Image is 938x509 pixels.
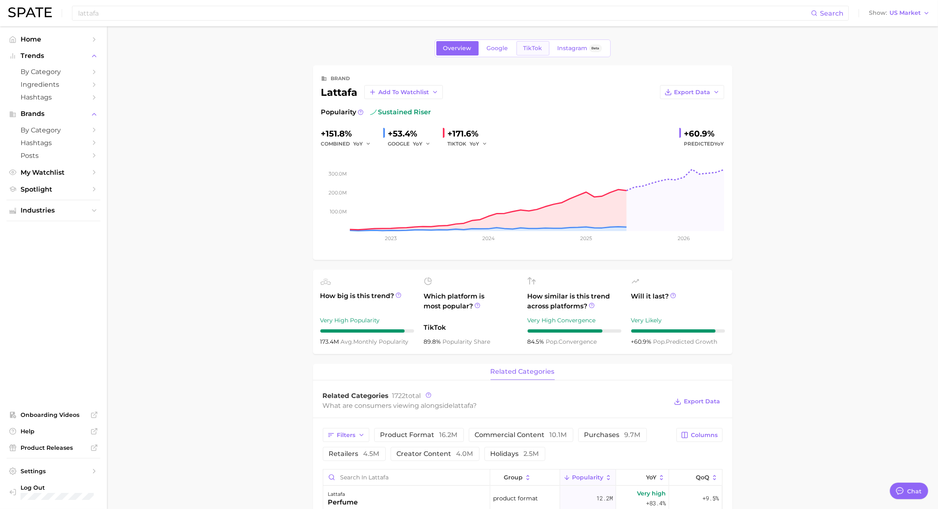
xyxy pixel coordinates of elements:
div: GOOGLE [388,139,436,149]
span: Which platform is most popular? [424,292,518,319]
button: YoY [470,139,488,149]
a: Hashtags [7,137,100,149]
span: 10.1m [550,431,567,439]
span: My Watchlist [21,169,86,176]
span: Add to Watchlist [379,89,429,96]
div: 9 / 10 [631,329,725,333]
a: Product Releases [7,442,100,454]
span: total [392,392,421,400]
span: retailers [329,451,380,457]
div: lattafa [321,85,443,99]
div: TIKTOK [448,139,493,149]
button: Trends [7,50,100,62]
button: ShowUS Market [867,8,932,19]
span: YoY [470,140,479,147]
div: Very High Popularity [320,315,414,325]
span: Overview [443,45,472,52]
input: Search here for a brand, industry, or ingredient [77,6,811,20]
span: Settings [21,467,86,475]
img: SPATE [8,7,52,17]
span: Industries [21,207,86,214]
button: Popularity [560,470,616,486]
a: InstagramBeta [551,41,609,56]
span: Product Releases [21,444,86,451]
span: Export Data [674,89,711,96]
a: Log out. Currently logged in with e-mail jdurbin@soldejaneiro.com. [7,481,100,502]
div: combined [321,139,377,149]
span: 89.8% [424,338,443,345]
button: Industries [7,204,100,217]
span: US Market [889,11,921,15]
abbr: average [341,338,354,345]
span: QoQ [696,474,709,481]
span: Posts [21,152,86,160]
a: TikTok [516,41,549,56]
span: YoY [354,140,363,147]
span: Export Data [684,398,720,405]
span: Related Categories [323,392,389,400]
button: YoY [413,139,431,149]
span: convergence [546,338,597,345]
span: commercial content [475,432,567,438]
span: group [504,474,523,481]
span: TikTok [523,45,542,52]
span: Show [869,11,887,15]
span: predicted growth [653,338,718,345]
div: +171.6% [448,127,493,140]
span: sustained riser [370,107,431,117]
span: Filters [337,432,356,439]
span: 173.4m [320,338,341,345]
span: How big is this trend? [320,291,414,311]
a: Overview [436,41,479,56]
div: 8 / 10 [528,329,621,333]
button: Export Data [660,85,724,99]
a: by Category [7,65,100,78]
button: group [490,470,560,486]
a: My Watchlist [7,166,100,179]
span: by Category [21,126,86,134]
div: lattafa [328,489,358,499]
span: product format [380,432,458,438]
span: +60.9% [631,338,653,345]
span: Trends [21,52,86,60]
div: brand [331,74,350,83]
a: Onboarding Videos [7,409,100,421]
span: Google [487,45,508,52]
button: QoQ [669,470,722,486]
abbr: popularity index [653,338,666,345]
button: Export Data [672,396,722,407]
div: +60.9% [684,127,724,140]
span: Help [21,428,86,435]
span: Instagram [558,45,588,52]
div: Very High Convergence [528,315,621,325]
span: YoY [413,140,423,147]
span: Home [21,35,86,43]
span: Onboarding Videos [21,411,86,419]
a: Google [480,41,515,56]
span: purchases [584,432,641,438]
input: Search in lattafa [323,470,490,485]
span: 2.5m [524,450,539,458]
span: lattafa [453,402,473,410]
span: How similar is this trend across platforms? [528,292,621,311]
span: product format [493,493,538,503]
button: Filters [323,428,369,442]
span: Log Out [21,484,96,491]
abbr: popularity index [546,338,559,345]
a: Hashtags [7,91,100,104]
div: Very Likely [631,315,725,325]
tspan: 2025 [580,235,592,241]
span: Very high [637,488,666,498]
span: Ingredients [21,81,86,88]
div: +151.8% [321,127,377,140]
span: Will it last? [631,292,725,311]
div: +53.4% [388,127,436,140]
a: Posts [7,149,100,162]
span: Columns [691,432,718,439]
div: What are consumers viewing alongside ? [323,400,668,411]
tspan: 2026 [678,235,690,241]
span: 1722 [392,392,406,400]
img: sustained riser [370,109,377,116]
span: Popularity [321,107,357,117]
a: Settings [7,465,100,477]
